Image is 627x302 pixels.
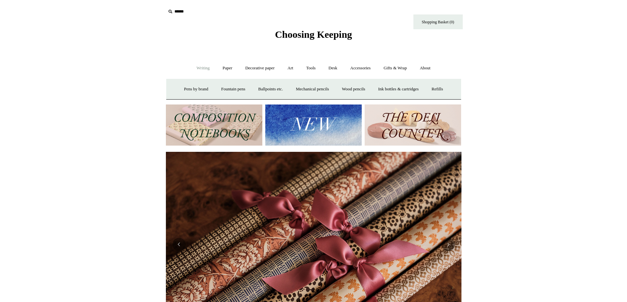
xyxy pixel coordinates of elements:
a: Accessories [344,59,377,77]
a: Ink bottles & cartridges [372,81,425,98]
a: Ballpoints etc. [252,81,289,98]
span: Choosing Keeping [275,29,352,40]
a: Tools [300,59,322,77]
button: Next [442,238,455,251]
a: Decorative paper [239,59,280,77]
a: Mechanical pencils [290,81,335,98]
a: Pens by brand [178,81,214,98]
img: The Deli Counter [365,105,461,146]
img: New.jpg__PID:f73bdf93-380a-4a35-bcfe-7823039498e1 [265,105,362,146]
a: Paper [217,59,238,77]
a: Art [282,59,299,77]
a: Desk [323,59,343,77]
a: Writing [191,59,216,77]
a: Wood pencils [336,81,371,98]
a: Fountain pens [215,81,251,98]
a: Shopping Basket (0) [413,14,463,29]
a: Refills [426,81,449,98]
a: Gifts & Wrap [378,59,413,77]
img: 202302 Composition ledgers.jpg__PID:69722ee6-fa44-49dd-a067-31375e5d54ec [166,105,262,146]
a: Choosing Keeping [275,34,352,39]
a: About [414,59,436,77]
button: Previous [172,238,186,251]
